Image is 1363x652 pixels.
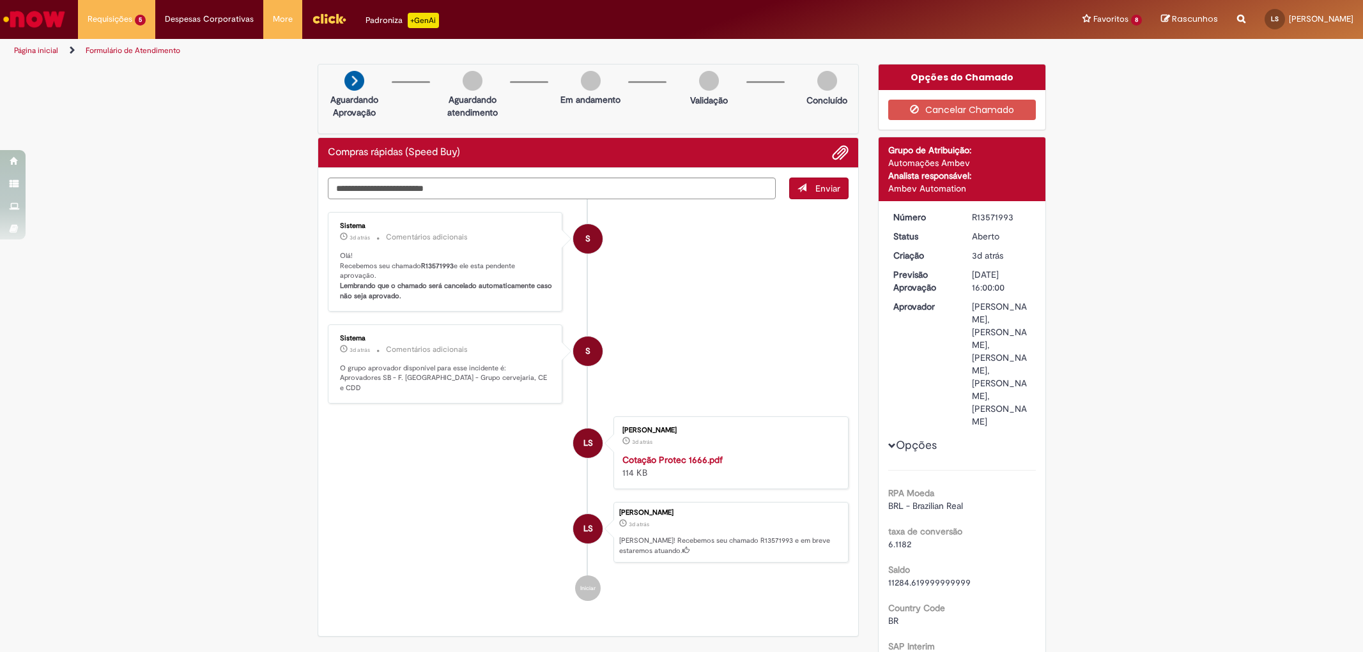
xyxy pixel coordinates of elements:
[323,93,385,119] p: Aguardando Aprovação
[135,15,146,26] span: 5
[632,438,652,446] span: 3d atrás
[340,363,553,393] p: O grupo aprovador disponível para esse incidente é: Aprovadores SB - F. [GEOGRAPHIC_DATA] - Grupo...
[972,300,1031,428] div: [PERSON_NAME], [PERSON_NAME], [PERSON_NAME], [PERSON_NAME], [PERSON_NAME]
[888,144,1036,156] div: Grupo de Atribuição:
[817,71,837,91] img: img-circle-grey.png
[328,147,460,158] h2: Compras rápidas (Speed Buy) Histórico de tíquete
[463,71,482,91] img: img-circle-grey.png
[421,261,454,271] b: R13571993
[888,538,911,550] span: 6.1182
[972,211,1031,224] div: R13571993
[619,536,842,556] p: [PERSON_NAME]! Recebemos seu chamado R13571993 e em breve estaremos atuando.
[815,183,840,194] span: Enviar
[622,427,835,434] div: [PERSON_NAME]
[366,13,439,28] div: Padroniza
[583,428,593,459] span: LS
[972,230,1031,243] div: Aberto
[386,232,468,243] small: Comentários adicionais
[629,520,649,528] span: 3d atrás
[884,249,962,262] dt: Criação
[350,234,370,241] span: 3d atrás
[408,13,439,28] p: +GenAi
[1172,13,1218,25] span: Rascunhos
[789,178,849,199] button: Enviar
[340,251,553,301] p: Olá! Recebemos seu chamado e ele esta pendente aprovação.
[581,71,601,91] img: img-circle-grey.png
[888,577,971,588] span: 11284.619999999999
[888,615,898,626] span: BR
[1161,13,1218,26] a: Rascunhos
[1289,13,1353,24] span: [PERSON_NAME]
[312,9,346,28] img: click_logo_yellow_360x200.png
[344,71,364,91] img: arrow-next.png
[972,268,1031,294] div: [DATE] 16:00:00
[10,39,899,63] ul: Trilhas de página
[1131,15,1142,26] span: 8
[972,250,1003,261] span: 3d atrás
[888,500,963,512] span: BRL - Brazilian Real
[884,211,962,224] dt: Número
[622,453,835,479] div: 114 KB
[328,502,849,563] li: Lucas Magero Barbosa Da Silva
[1093,13,1128,26] span: Favoritos
[972,249,1031,262] div: 26/09/2025 17:22:04
[573,514,603,543] div: Lucas Magero Barbosa Da Silva
[573,337,603,366] div: System
[340,281,554,301] b: Lembrando que o chamado será cancelado automaticamente caso não seja aprovado.
[340,335,553,342] div: Sistema
[386,344,468,355] small: Comentários adicionais
[86,45,180,56] a: Formulário de Atendimento
[328,178,776,199] textarea: Digite sua mensagem aqui...
[1271,15,1279,23] span: LS
[888,169,1036,182] div: Analista responsável:
[888,641,935,652] b: SAP Interim
[1,6,67,32] img: ServiceNow
[884,230,962,243] dt: Status
[888,602,945,614] b: Country Code
[340,222,553,230] div: Sistema
[888,156,1036,169] div: Automações Ambev
[573,224,603,254] div: System
[619,509,842,517] div: [PERSON_NAME]
[699,71,719,91] img: img-circle-grey.png
[622,454,723,466] a: Cotação Protec 1666.pdf
[585,336,590,367] span: S
[806,94,847,107] p: Concluído
[888,526,962,537] b: taxa de conversão
[884,300,962,313] dt: Aprovador
[560,93,620,106] p: Em andamento
[88,13,132,26] span: Requisições
[165,13,254,26] span: Despesas Corporativas
[972,250,1003,261] time: 26/09/2025 17:22:04
[632,438,652,446] time: 26/09/2025 17:21:57
[585,224,590,254] span: S
[832,144,849,161] button: Adicionar anexos
[350,346,370,354] span: 3d atrás
[884,268,962,294] dt: Previsão Aprovação
[888,100,1036,120] button: Cancelar Chamado
[14,45,58,56] a: Página inicial
[583,513,593,544] span: LS
[442,93,504,119] p: Aguardando atendimento
[350,234,370,241] time: 26/09/2025 17:22:17
[273,13,293,26] span: More
[888,182,1036,195] div: Ambev Automation
[888,487,934,499] b: RPA Moeda
[690,94,728,107] p: Validação
[879,64,1045,90] div: Opções do Chamado
[888,564,910,575] b: Saldo
[328,199,849,614] ul: Histórico de tíquete
[573,428,603,458] div: Lucas Magero Barbosa Da Silva
[629,520,649,528] time: 26/09/2025 17:22:04
[350,346,370,354] time: 26/09/2025 17:22:12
